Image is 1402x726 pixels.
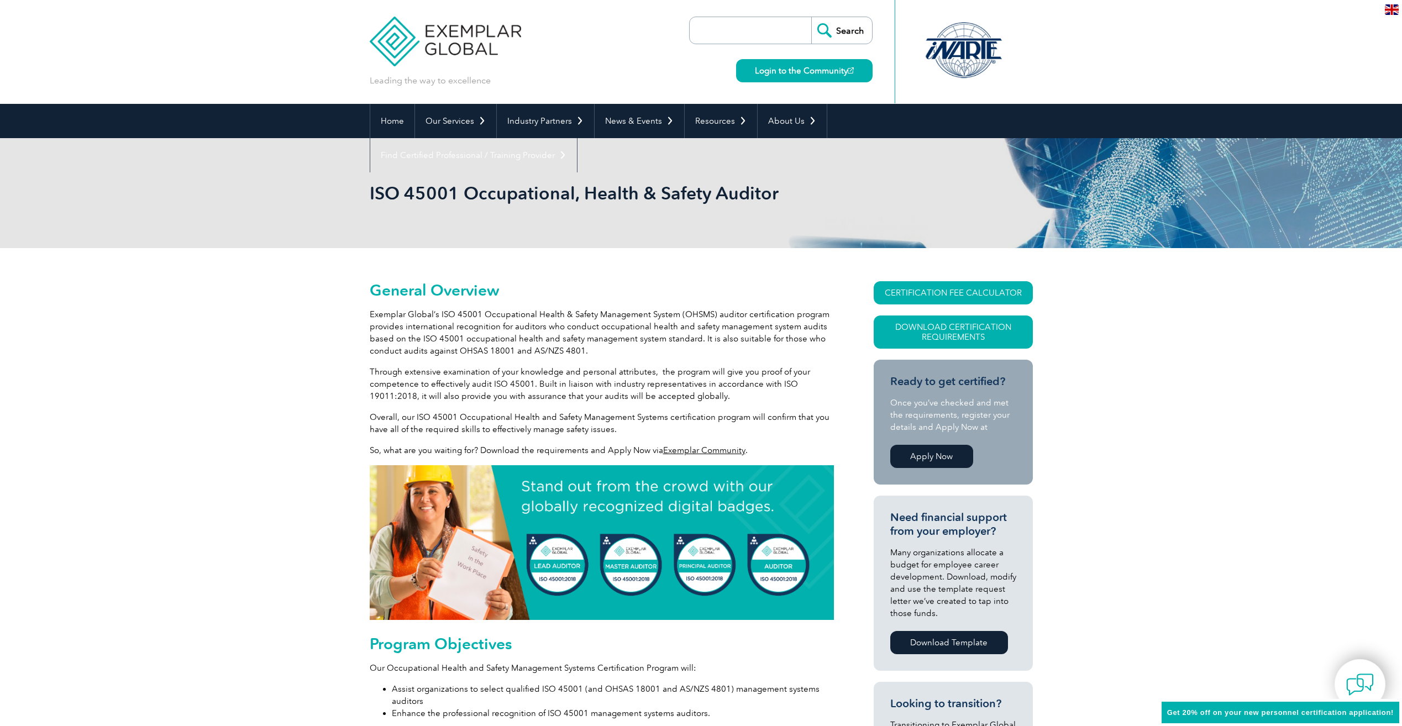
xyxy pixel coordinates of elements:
[890,546,1016,619] p: Many organizations allocate a budget for employee career development. Download, modify and use th...
[370,138,577,172] a: Find Certified Professional / Training Provider
[663,445,745,455] a: Exemplar Community
[758,104,827,138] a: About Us
[370,411,834,435] p: Overall, our ISO 45001 Occupational Health and Safety Management Systems certification program wi...
[874,281,1033,304] a: CERTIFICATION FEE CALCULATOR
[370,75,491,87] p: Leading the way to excellence
[1167,708,1394,717] span: Get 20% off on your new personnel certification application!
[370,182,794,204] h1: ISO 45001 Occupational, Health & Safety Auditor
[890,631,1008,654] a: Download Template
[685,104,757,138] a: Resources
[370,444,834,456] p: So, what are you waiting for? Download the requirements and Apply Now via .
[370,635,834,653] h2: Program Objectives
[370,465,834,620] img: digital badge
[736,59,873,82] a: Login to the Community
[392,707,834,719] li: Enhance the professional recognition of ISO 45001 management systems auditors.
[890,445,973,468] a: Apply Now
[497,104,594,138] a: Industry Partners
[1346,671,1374,698] img: contact-chat.png
[811,17,872,44] input: Search
[874,315,1033,349] a: Download Certification Requirements
[370,366,834,402] p: Through extensive examination of your knowledge and personal attributes, the program will give yo...
[890,397,1016,433] p: Once you’ve checked and met the requirements, register your details and Apply Now at
[415,104,496,138] a: Our Services
[890,697,1016,711] h3: Looking to transition?
[370,308,834,357] p: Exemplar Global’s ISO 45001 Occupational Health & Safety Management System (OHSMS) auditor certif...
[890,375,1016,388] h3: Ready to get certified?
[890,511,1016,538] h3: Need financial support from your employer?
[848,67,854,73] img: open_square.png
[1385,4,1399,15] img: en
[370,104,414,138] a: Home
[370,281,834,299] h2: General Overview
[370,662,834,674] p: Our Occupational Health and Safety Management Systems Certification Program will:
[392,683,834,707] li: Assist organizations to select qualified ISO 45001 (and OHSAS 18001 and AS/NZS 4801) management s...
[595,104,684,138] a: News & Events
